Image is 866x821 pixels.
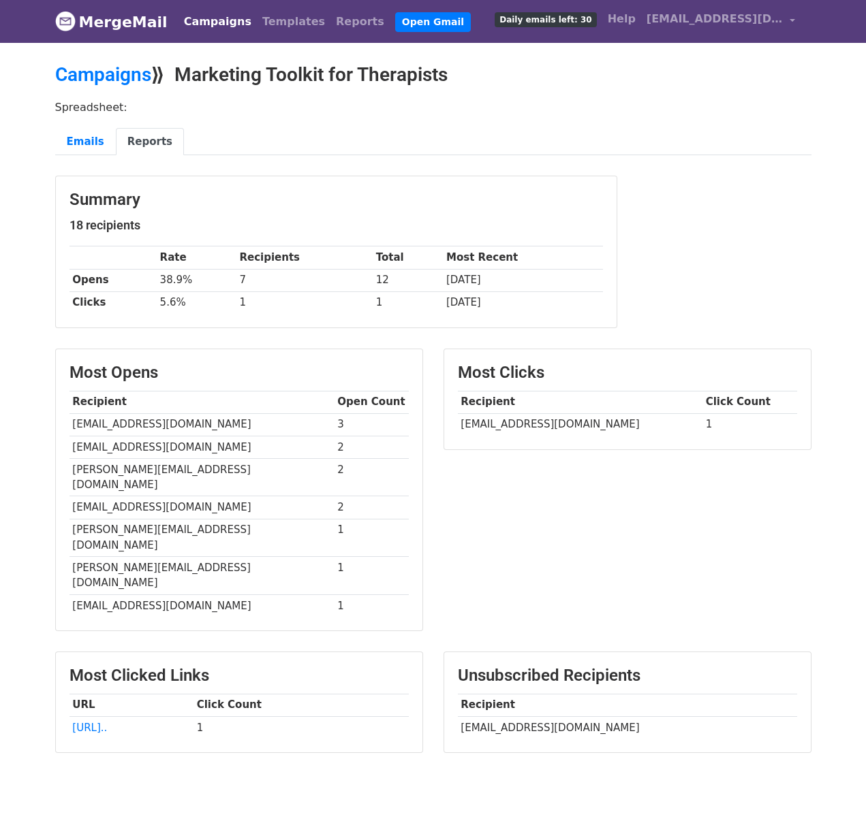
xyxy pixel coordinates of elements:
th: Rate [157,246,236,269]
th: Click Count [194,694,409,716]
td: [EMAIL_ADDRESS][DOMAIN_NAME] [458,413,702,436]
h3: Unsubscribed Recipients [458,666,797,686]
td: 1 [194,716,409,739]
th: Total [373,246,443,269]
th: Recipient [458,391,702,413]
th: URL [69,694,194,716]
td: 7 [236,269,373,291]
span: [EMAIL_ADDRESS][DOMAIN_NAME] [647,11,783,27]
th: Clicks [69,291,157,314]
td: [DATE] [443,291,602,314]
td: 1 [236,291,373,314]
th: Open Count [335,391,409,413]
a: Emails [55,128,116,156]
h3: Summary [69,190,603,210]
td: [PERSON_NAME][EMAIL_ADDRESS][DOMAIN_NAME] [69,458,335,496]
td: 5.6% [157,291,236,314]
th: Recipient [69,391,335,413]
a: Templates [257,8,330,35]
h3: Most Opens [69,363,409,383]
a: Reports [116,128,184,156]
td: 1 [335,557,409,595]
a: Campaigns [179,8,257,35]
th: Recipients [236,246,373,269]
td: [EMAIL_ADDRESS][DOMAIN_NAME] [458,716,797,739]
a: Daily emails left: 30 [489,5,602,33]
p: Spreadsheet: [55,100,811,114]
td: [EMAIL_ADDRESS][DOMAIN_NAME] [69,594,335,617]
th: Recipient [458,694,797,716]
td: 2 [335,458,409,496]
a: Reports [330,8,390,35]
th: Click Count [702,391,797,413]
th: Opens [69,269,157,291]
a: [EMAIL_ADDRESS][DOMAIN_NAME] [641,5,801,37]
td: 2 [335,496,409,519]
td: 12 [373,269,443,291]
a: Help [602,5,641,33]
td: 38.9% [157,269,236,291]
td: 1 [335,594,409,617]
td: 1 [335,519,409,557]
td: [EMAIL_ADDRESS][DOMAIN_NAME] [69,413,335,436]
h3: Most Clicks [458,363,797,383]
a: MergeMail [55,7,168,36]
a: Campaigns [55,63,151,86]
td: 2 [335,436,409,458]
h5: 18 recipients [69,218,603,233]
a: [URL].. [72,722,107,734]
td: [DATE] [443,269,602,291]
img: MergeMail logo [55,11,76,31]
h3: Most Clicked Links [69,666,409,686]
td: [EMAIL_ADDRESS][DOMAIN_NAME] [69,436,335,458]
th: Most Recent [443,246,602,269]
a: Open Gmail [395,12,471,32]
td: [PERSON_NAME][EMAIL_ADDRESS][DOMAIN_NAME] [69,557,335,595]
h2: ⟫ Marketing Toolkit for Therapists [55,63,811,86]
td: 3 [335,413,409,436]
td: 1 [373,291,443,314]
td: [PERSON_NAME][EMAIL_ADDRESS][DOMAIN_NAME] [69,519,335,557]
td: [EMAIL_ADDRESS][DOMAIN_NAME] [69,496,335,519]
span: Daily emails left: 30 [495,12,596,27]
td: 1 [702,413,797,436]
